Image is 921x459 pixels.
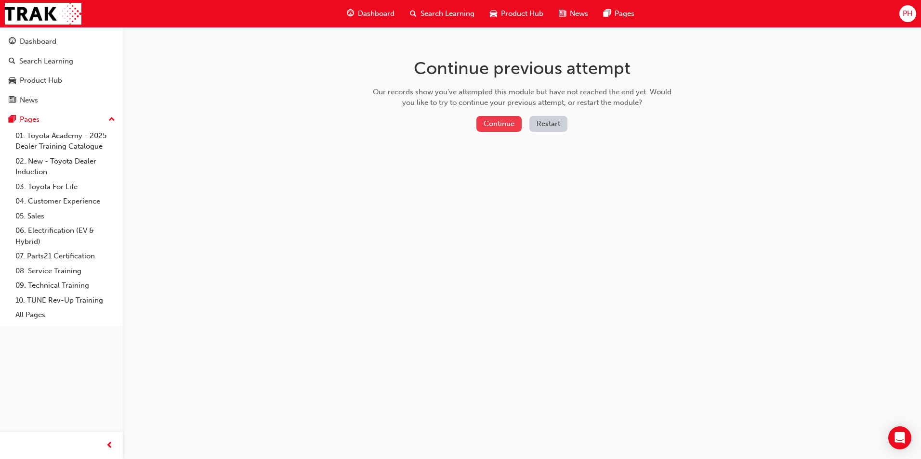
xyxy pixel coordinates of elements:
div: Our records show you've attempted this module but have not reached the end yet. Would you like to... [369,87,675,108]
button: Pages [4,111,119,128]
span: news-icon [9,96,16,105]
span: Pages [615,8,634,19]
button: DashboardSearch LearningProduct HubNews [4,31,119,111]
button: Continue [476,116,522,132]
span: news-icon [559,8,566,20]
a: pages-iconPages [596,4,642,24]
span: car-icon [9,76,16,85]
span: up-icon [108,114,115,126]
button: Restart [529,116,567,132]
a: search-iconSearch Learning [402,4,482,24]
div: Search Learning [19,56,73,67]
span: prev-icon [106,440,113,452]
span: guage-icon [9,38,16,46]
span: pages-icon [9,115,16,124]
span: search-icon [9,57,15,66]
a: 04. Customer Experience [12,194,119,209]
img: Trak [5,3,81,25]
span: Search Learning [421,8,474,19]
span: search-icon [410,8,417,20]
div: News [20,95,38,106]
span: News [570,8,588,19]
span: Dashboard [358,8,395,19]
a: 10. TUNE Rev-Up Training [12,293,119,308]
a: 01. Toyota Academy - 2025 Dealer Training Catalogue [12,128,119,154]
a: All Pages [12,307,119,322]
h1: Continue previous attempt [369,58,675,79]
a: Search Learning [4,52,119,70]
a: news-iconNews [551,4,596,24]
a: guage-iconDashboard [339,4,402,24]
a: Product Hub [4,72,119,89]
div: Open Intercom Messenger [888,426,911,449]
a: 03. Toyota For Life [12,179,119,194]
a: 02. New - Toyota Dealer Induction [12,154,119,179]
span: PH [903,8,912,19]
a: 07. Parts21 Certification [12,249,119,264]
div: Dashboard [20,36,56,47]
span: car-icon [490,8,497,20]
div: Product Hub [20,75,62,86]
button: PH [899,5,916,22]
a: News [4,91,119,109]
span: Product Hub [501,8,543,19]
div: Pages [20,114,39,125]
a: 08. Service Training [12,264,119,279]
a: car-iconProduct Hub [482,4,551,24]
a: 06. Electrification (EV & Hybrid) [12,223,119,249]
span: guage-icon [347,8,354,20]
a: 09. Technical Training [12,278,119,293]
a: Dashboard [4,33,119,51]
span: pages-icon [604,8,611,20]
a: 05. Sales [12,209,119,224]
